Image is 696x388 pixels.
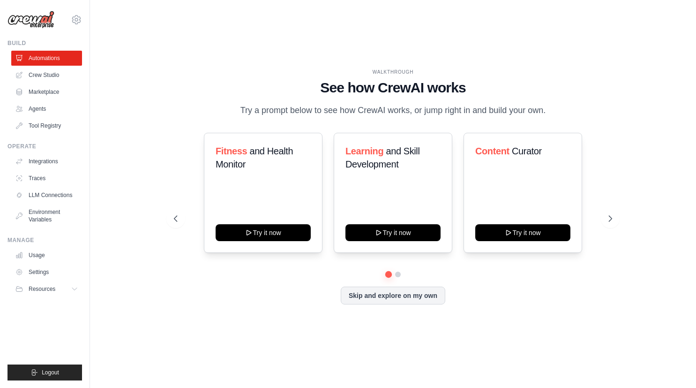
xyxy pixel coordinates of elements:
a: Automations [11,51,82,66]
a: Marketplace [11,84,82,99]
button: Try it now [216,224,311,241]
a: Usage [11,248,82,263]
div: WALKTHROUGH [174,68,612,76]
a: LLM Connections [11,188,82,203]
span: Resources [29,285,55,293]
span: Learning [345,146,383,156]
span: Fitness [216,146,247,156]
div: Manage [7,236,82,244]
a: Settings [11,265,82,280]
span: Content [475,146,509,156]
a: Crew Studio [11,68,82,83]
button: Skip and explore on my own [341,287,445,304]
a: Tool Registry [11,118,82,133]
button: Try it now [345,224,441,241]
h1: See how CrewAI works [174,79,612,96]
span: Logout [42,369,59,376]
button: Resources [11,281,82,297]
p: Try a prompt below to see how CrewAI works, or jump right in and build your own. [236,104,551,117]
a: Agents [11,101,82,116]
span: and Health Monitor [216,146,293,169]
button: Try it now [475,224,570,241]
span: Curator [512,146,542,156]
iframe: Chat Widget [649,343,696,388]
a: Environment Variables [11,205,82,227]
div: Operate [7,143,82,150]
button: Logout [7,365,82,380]
a: Traces [11,171,82,186]
a: Integrations [11,154,82,169]
div: Build [7,39,82,47]
img: Logo [7,11,54,29]
span: and Skill Development [345,146,419,169]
